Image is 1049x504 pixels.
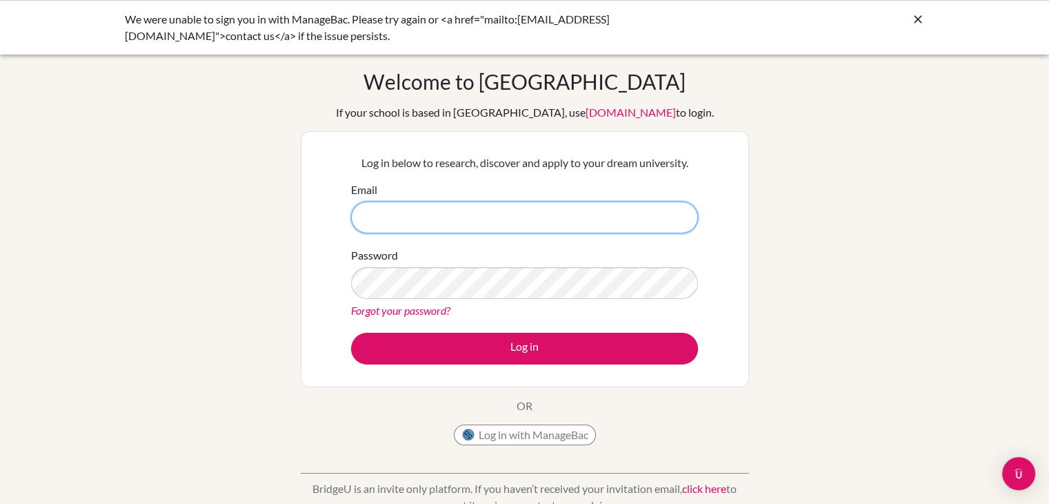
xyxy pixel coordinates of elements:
div: We were unable to sign you in with ManageBac. Please try again or <a href="mailto:[EMAIL_ADDRESS]... [125,11,718,44]
div: If your school is based in [GEOGRAPHIC_DATA], use to login. [336,104,714,121]
a: click here [682,482,726,495]
a: Forgot your password? [351,304,450,317]
label: Email [351,182,377,198]
h1: Welcome to [GEOGRAPHIC_DATA] [363,69,686,94]
div: Open Intercom Messenger [1002,457,1035,490]
p: Log in below to research, discover and apply to your dream university. [351,155,698,171]
a: [DOMAIN_NAME] [586,106,676,119]
p: OR [517,398,532,414]
label: Password [351,247,398,264]
button: Log in [351,333,698,365]
button: Log in with ManageBac [454,425,596,445]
